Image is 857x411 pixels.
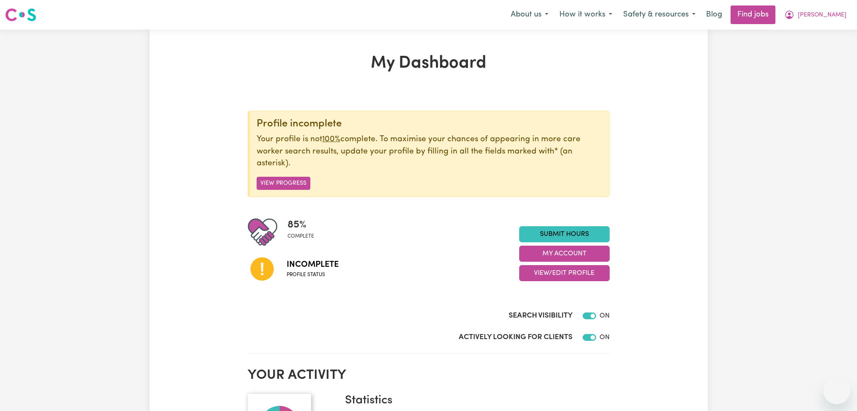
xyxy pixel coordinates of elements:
div: Profile completeness: 85% [287,217,321,247]
span: 85 % [287,217,314,233]
button: View/Edit Profile [519,265,610,281]
span: [PERSON_NAME] [798,11,846,20]
h3: Statistics [345,394,603,408]
span: complete [287,233,314,240]
p: Your profile is not complete. To maximise your chances of appearing in more care worker search re... [257,134,602,170]
a: Blog [701,5,727,24]
button: My Account [519,246,610,262]
span: ON [600,312,610,319]
div: Profile incomplete [257,118,602,130]
a: Submit Hours [519,226,610,242]
img: Careseekers logo [5,7,36,22]
button: How it works [554,6,618,24]
button: About us [505,6,554,24]
span: Profile status [287,271,339,279]
h2: Your activity [248,367,610,384]
iframe: Button to launch messaging window [823,377,850,404]
a: Careseekers logo [5,5,36,25]
span: ON [600,334,610,341]
button: View Progress [257,177,310,190]
h1: My Dashboard [248,53,610,74]
span: Incomplete [287,258,339,271]
button: My Account [779,6,852,24]
label: Actively Looking for Clients [459,332,572,343]
u: 100% [322,135,340,143]
label: Search Visibility [509,310,572,321]
button: Safety & resources [618,6,701,24]
a: Find jobs [731,5,775,24]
